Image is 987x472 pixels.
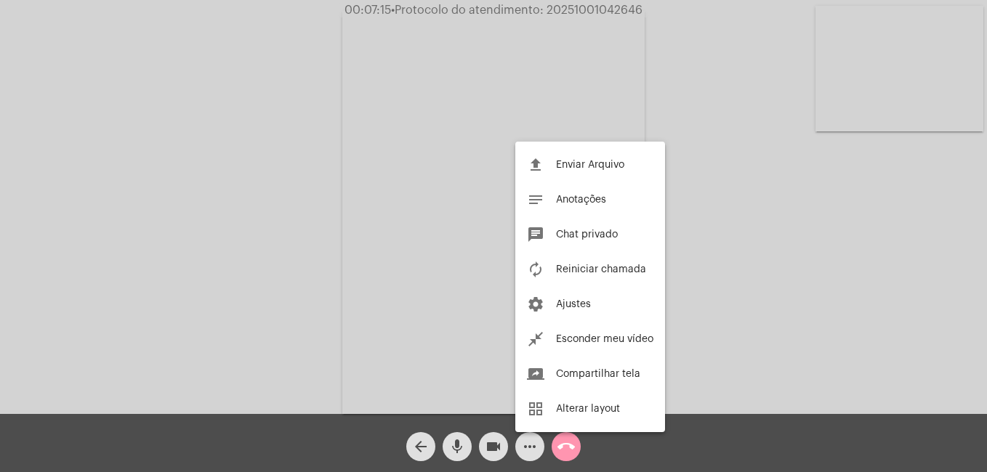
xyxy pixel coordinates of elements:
[556,404,620,414] span: Alterar layout
[556,334,653,344] span: Esconder meu vídeo
[527,191,544,208] mat-icon: notes
[556,264,646,274] span: Reiniciar chamada
[556,299,591,309] span: Ajustes
[527,156,544,174] mat-icon: file_upload
[556,229,618,240] span: Chat privado
[527,261,544,278] mat-icon: autorenew
[527,400,544,418] mat-icon: grid_view
[556,369,640,379] span: Compartilhar tela
[527,296,544,313] mat-icon: settings
[556,195,606,205] span: Anotações
[527,226,544,243] mat-icon: chat
[527,365,544,383] mat-icon: screen_share
[556,160,624,170] span: Enviar Arquivo
[527,330,544,348] mat-icon: close_fullscreen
